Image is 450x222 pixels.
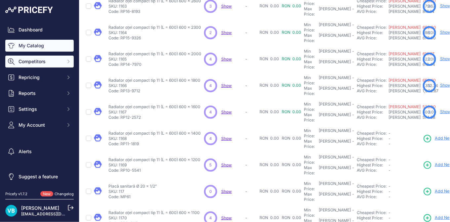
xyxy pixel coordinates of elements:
[357,162,389,168] div: Highest Price:
[5,191,27,197] div: Pricefy v1.7.2
[282,136,301,141] span: RON 0.00
[351,22,354,33] div: -
[357,83,389,88] div: Highest Price:
[351,102,354,112] div: -
[319,112,351,123] div: [PERSON_NAME]
[245,189,257,194] p: -
[304,181,317,192] div: Min Price:
[389,78,436,83] a: [PERSON_NAME] 653.40
[260,83,279,88] span: RON 0.00
[389,51,434,56] a: [PERSON_NAME] 616.87
[221,4,232,9] span: Show
[319,207,351,218] div: [PERSON_NAME]
[108,35,201,41] p: Code: RP15-9326
[389,57,436,62] span: [PERSON_NAME] 622.00
[282,162,301,167] span: RON 0.00
[282,215,301,220] span: RON 0.00
[260,189,279,194] span: RON 0.00
[319,102,351,112] div: [PERSON_NAME]
[319,155,351,165] div: [PERSON_NAME]
[21,211,90,216] a: [EMAIL_ADDRESS][DOMAIN_NAME]
[260,56,279,61] span: RON 0.00
[108,30,201,35] p: SKU: 1164
[5,119,74,131] button: My Account
[19,122,62,128] span: My Account
[282,3,301,8] span: RON 0.00
[5,24,74,36] a: Dashboard
[351,6,354,17] div: -
[221,57,232,62] a: Show
[5,7,53,13] img: Pricefy Logo
[357,210,387,215] a: Cheapest Price:
[357,78,387,83] a: Cheapest Price:
[351,181,354,192] div: -
[260,109,279,114] span: RON 0.00
[108,78,200,83] p: Radiator oțel compact tip 11 (L = 600) 600 x 1800
[351,49,354,59] div: -
[319,181,351,192] div: [PERSON_NAME]
[19,90,62,97] span: Reports
[221,136,232,141] a: Show
[357,9,389,14] div: AVG Price:
[304,22,317,33] div: Min Price:
[5,56,74,67] button: Competitors
[319,139,351,149] div: [PERSON_NAME]
[389,194,390,199] span: -
[108,25,201,30] p: Radiator oțel compact tip 11 (L = 600) 600 x 2300
[5,103,74,115] button: Settings
[357,104,387,109] a: Cheapest Price:
[389,168,390,173] span: -
[21,205,59,211] a: [PERSON_NAME]
[304,86,317,96] div: Max Price:
[357,136,389,141] div: Highest Price:
[304,49,317,59] div: Min Price:
[389,104,436,109] a: [PERSON_NAME] 526.00
[19,74,62,81] span: Repricing
[108,83,200,88] p: SKU: 1166
[357,141,389,147] div: AVG Price:
[5,71,74,83] button: Repricing
[210,3,212,9] span: 3
[108,184,157,189] p: Placă sanitară Ø 20 x 1/2”
[304,207,317,218] div: Min Price:
[429,30,431,36] span: 2
[108,51,201,57] p: Radiator oțel compact tip 11 (L = 600) 600 x 2000
[108,215,200,221] p: SKU: 1170
[319,6,351,17] div: [PERSON_NAME]
[108,210,200,215] p: Radiator oțel compact tip 11 (L = 600) 600 x 1100
[389,141,390,146] span: -
[429,83,431,89] span: 2
[221,162,232,167] a: Show
[389,215,390,220] span: -
[304,139,317,149] div: Max Price:
[108,115,200,120] p: Code: RP12-2572
[319,59,351,70] div: [PERSON_NAME]
[319,22,351,33] div: [PERSON_NAME]
[389,115,420,120] div: [PERSON_NAME] 574.98
[209,56,212,62] span: 4
[108,110,200,115] p: SKU: 1167
[260,136,279,141] span: RON 0.00
[108,9,201,14] p: Code: RP16-8193
[40,191,53,197] span: New
[282,109,301,114] span: RON 0.00
[389,88,420,94] div: [PERSON_NAME] 1,002.87
[5,87,74,99] button: Reports
[389,131,390,136] span: -
[209,215,212,221] span: 4
[108,131,201,136] p: Radiator oțel compact tip 11 (L = 600) 600 x 1400
[108,141,201,147] p: Code: RP11-1819
[221,110,232,114] span: Show
[351,207,354,218] div: -
[221,30,232,35] span: Show
[304,75,317,86] div: Min Price:
[245,215,257,221] p: -
[304,33,317,43] div: Max Price:
[221,83,232,88] a: Show
[357,30,389,35] div: Highest Price:
[260,3,279,8] span: RON 0.00
[357,57,389,62] div: Highest Price:
[319,128,351,139] div: [PERSON_NAME]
